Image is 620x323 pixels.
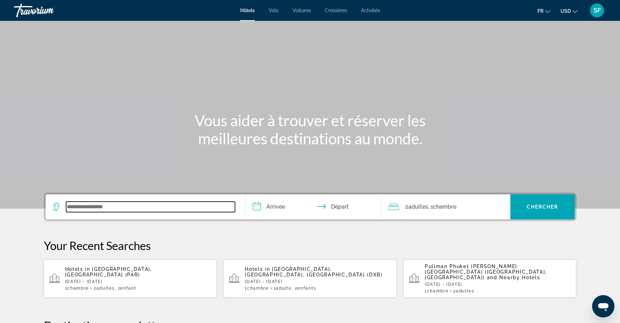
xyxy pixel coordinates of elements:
[292,8,311,13] a: Voitures
[65,286,89,291] span: 1
[382,194,510,219] button: Travelers: 2 adults, 0 children
[274,286,292,291] span: 1
[425,264,547,280] span: Pullman Phuket [PERSON_NAME][GEOGRAPHIC_DATA] ([GEOGRAPHIC_DATA], [GEOGRAPHIC_DATA])
[403,259,576,298] button: Pullman Phuket [PERSON_NAME][GEOGRAPHIC_DATA] ([GEOGRAPHIC_DATA], [GEOGRAPHIC_DATA]) and Nearby H...
[223,259,397,298] button: Hotels in [GEOGRAPHIC_DATA], [GEOGRAPHIC_DATA], [GEOGRAPHIC_DATA] (DXB)[DATE] - [DATE]1Chambre1Ad...
[246,194,382,219] button: Check in and out dates
[560,8,571,14] span: USD
[14,1,84,19] a: Travorium
[245,286,268,291] span: 1
[527,204,558,210] span: Chercher
[537,8,543,14] span: fr
[428,202,456,212] span: , 1
[94,286,115,291] span: 2
[44,239,576,252] p: Your Recent Searches
[245,266,270,272] span: Hotels in
[325,8,347,13] a: Croisières
[594,7,601,14] span: SF
[361,8,380,13] a: Activités
[269,8,278,13] a: Vols
[425,282,571,287] p: [DATE] - [DATE]
[46,194,575,219] div: Search widget
[245,279,391,284] p: [DATE] - [DATE]
[240,8,255,13] a: Hôtels
[120,286,136,291] span: Enfant
[560,6,578,16] button: Change currency
[405,202,428,212] span: 2
[65,266,152,277] span: [GEOGRAPHIC_DATA], [GEOGRAPHIC_DATA] (PAR)
[44,259,217,298] button: Hotels in [GEOGRAPHIC_DATA], [GEOGRAPHIC_DATA] (PAR)[DATE] - [DATE]1Chambre2Adultes, 1Enfant
[537,6,550,16] button: Change language
[115,286,136,291] span: , 1
[276,286,291,291] span: Adulte
[96,286,115,291] span: Adultes
[65,279,211,284] p: [DATE] - [DATE]
[510,194,575,219] button: Chercher
[487,275,540,280] span: and Nearby Hotels
[453,289,474,293] span: 2
[297,286,316,291] span: Enfants
[588,3,606,18] button: User Menu
[65,266,90,272] span: Hotels in
[433,203,456,210] span: Chambre
[291,286,316,291] span: , 2
[67,286,89,291] span: Chambre
[456,289,474,293] span: Adultes
[408,203,428,210] span: Adultes
[245,266,383,277] span: [GEOGRAPHIC_DATA], [GEOGRAPHIC_DATA], [GEOGRAPHIC_DATA] (DXB)
[592,295,614,317] iframe: Bouton de lancement de la fenêtre de messagerie
[425,289,448,293] span: 1
[247,286,269,291] span: Chambre
[180,111,441,147] h1: Vous aider à trouver et réserver les meilleures destinations au monde.
[427,289,449,293] span: Chambre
